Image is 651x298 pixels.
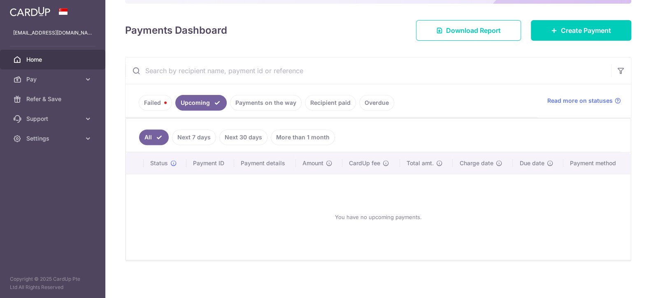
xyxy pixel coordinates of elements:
span: Charge date [459,159,493,167]
span: Pay [26,75,81,83]
a: Upcoming [175,95,227,111]
span: Download Report [446,25,501,35]
a: Read more on statuses [547,97,621,105]
span: Refer & Save [26,95,81,103]
span: Create Payment [561,25,611,35]
span: Help [19,6,35,13]
div: You have no upcoming payments. [136,181,621,253]
a: Next 7 days [172,129,216,145]
a: All [139,129,169,145]
a: Download Report [416,20,521,41]
a: Payments on the way [230,95,302,111]
span: Read more on statuses [547,97,613,105]
a: Create Payment [531,20,631,41]
a: Recipient paid [305,95,356,111]
th: Payment method [563,152,630,174]
span: Amount [302,159,323,167]
h4: Payments Dashboard [125,23,227,38]
input: Search by recipient name, payment id or reference [126,58,611,84]
span: CardUp fee [349,159,380,167]
a: Next 30 days [219,129,267,145]
a: Failed [139,95,172,111]
span: Support [26,115,81,123]
span: Settings [26,134,81,143]
span: Total amt. [407,159,434,167]
a: More than 1 month [271,129,335,145]
span: Due date [519,159,544,167]
th: Payment details [234,152,296,174]
img: CardUp [10,7,50,16]
p: [EMAIL_ADDRESS][DOMAIN_NAME] [13,29,92,37]
th: Payment ID [186,152,234,174]
a: Overdue [359,95,394,111]
span: Home [26,55,81,64]
span: Status [150,159,168,167]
